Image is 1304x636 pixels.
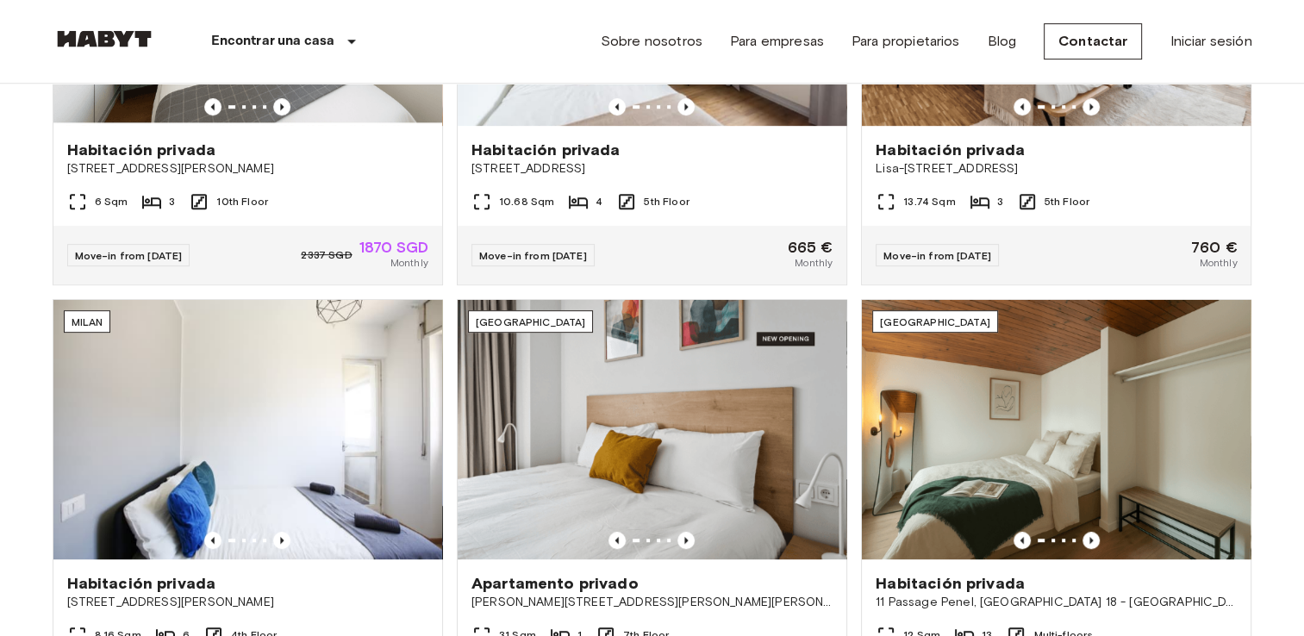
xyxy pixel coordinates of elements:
a: Para empresas [730,31,824,52]
span: [STREET_ADDRESS][PERSON_NAME] [67,594,428,611]
button: Previous image [273,98,290,115]
button: Previous image [273,532,290,549]
span: Habitación privada [67,573,216,594]
img: Marketing picture of unit IT-14-111-001-006 [53,300,442,559]
span: 760 € [1191,240,1238,255]
button: Previous image [608,98,626,115]
span: [STREET_ADDRESS] [471,160,833,178]
button: Previous image [204,98,221,115]
button: Previous image [204,532,221,549]
span: 10.68 Sqm [499,194,554,209]
span: 5th Floor [1045,194,1089,209]
span: 1870 SGD [359,240,428,255]
span: [GEOGRAPHIC_DATA] [880,315,990,328]
span: Habitación privada [471,140,621,160]
span: 2337 SGD [301,247,352,263]
span: 4 [596,194,602,209]
button: Previous image [608,532,626,549]
span: Monthly [1199,255,1237,271]
span: 11 Passage Penel, [GEOGRAPHIC_DATA] 18 - [GEOGRAPHIC_DATA] [876,594,1237,611]
a: Iniciar sesión [1170,31,1251,52]
a: Contactar [1044,23,1142,59]
img: Marketing picture of unit FR-18-011-001-012 [862,300,1251,559]
span: Move-in from [DATE] [75,249,183,262]
button: Previous image [677,532,695,549]
span: Apartamento privado [471,573,639,594]
a: Sobre nosotros [601,31,702,52]
span: 3 [997,194,1003,209]
p: Encontrar una casa [211,31,335,52]
button: Previous image [677,98,695,115]
span: Habitación privada [876,140,1025,160]
span: [GEOGRAPHIC_DATA] [476,315,586,328]
span: 13.74 Sqm [903,194,955,209]
span: [STREET_ADDRESS][PERSON_NAME] [67,160,428,178]
span: Lisa-[STREET_ADDRESS] [876,160,1237,178]
button: Previous image [1083,98,1100,115]
span: 10th Floor [216,194,268,209]
button: Previous image [1014,532,1031,549]
span: Monthly [795,255,833,271]
span: Monthly [390,255,428,271]
button: Previous image [1014,98,1031,115]
button: Previous image [1083,532,1100,549]
img: Habyt [53,30,156,47]
span: 6 Sqm [95,194,128,209]
span: Move-in from [DATE] [883,249,991,262]
span: Milan [72,315,103,328]
span: 3 [169,194,175,209]
span: Move-in from [DATE] [479,249,587,262]
span: Habitación privada [67,140,216,160]
span: 5th Floor [644,194,689,209]
a: Para propietarios [852,31,960,52]
span: Habitación privada [876,573,1025,594]
img: Marketing picture of unit ES-15-102-734-001 [458,300,846,559]
span: [PERSON_NAME][STREET_ADDRESS][PERSON_NAME][PERSON_NAME] [471,594,833,611]
span: 665 € [787,240,833,255]
a: Blog [987,31,1016,52]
